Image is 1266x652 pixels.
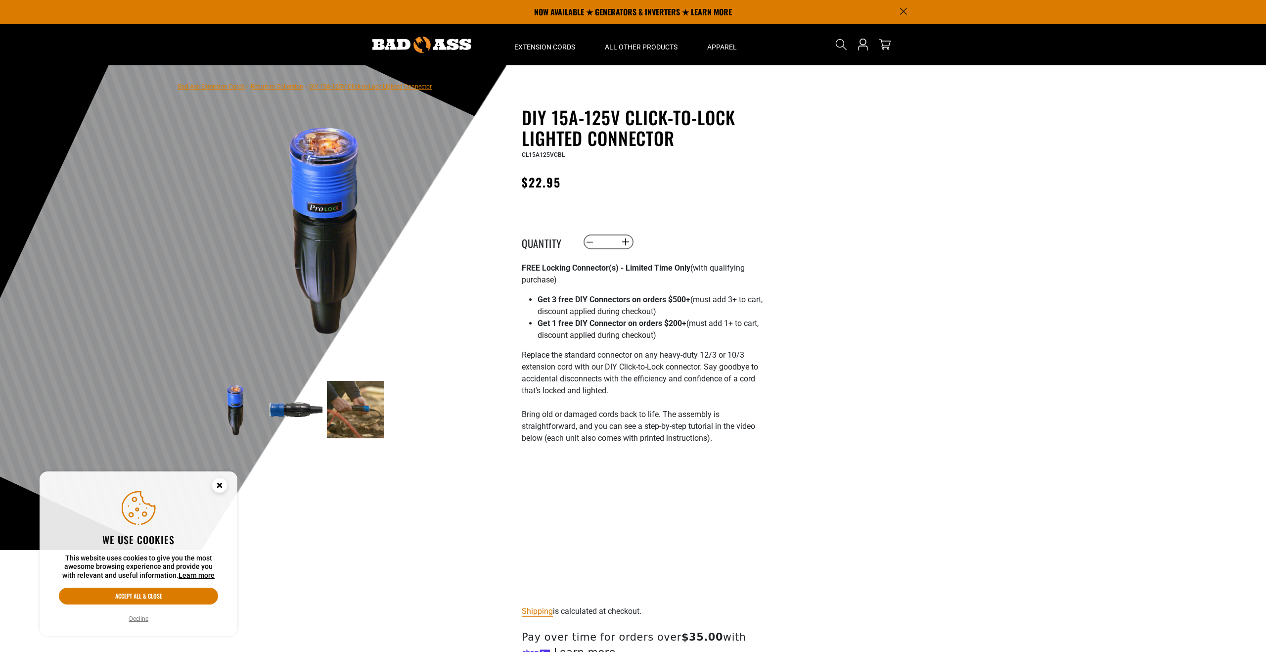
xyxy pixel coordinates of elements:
h2: We use cookies [59,533,218,546]
strong: FREE Locking Connector(s) - Limited Time Only [522,263,690,273]
span: (must add 3+ to cart, discount applied during checkout) [538,295,763,316]
h1: DIY 15A-125V Click-to-Lock Lighted Connector [522,107,764,148]
img: Bad Ass Extension Cords [372,37,471,53]
div: is calculated at checkout. [522,605,764,618]
a: Shipping [522,606,553,616]
span: CL15A125VCBL [522,151,565,158]
a: Learn more [179,571,215,579]
span: (must add 1+ to cart, discount applied during checkout) [538,319,759,340]
iframe: Bad Ass DIY Locking Cord - Instructions [522,464,764,601]
span: › [247,83,249,90]
p: Replace the standard connector on any heavy-duty 12/3 or 10/3 extension cord with our DIY Click-t... [522,349,764,456]
summary: Apparel [692,24,752,65]
button: Decline [126,614,151,624]
strong: Get 1 free DIY Connector on orders $200+ [538,319,686,328]
span: DIY 15A-125V Click-to-Lock Lighted Connector [309,83,432,90]
aside: Cookie Consent [40,471,237,637]
span: (with qualifying purchase) [522,263,745,284]
a: Bad Ass Extension Cords [178,83,245,90]
span: › [305,83,307,90]
label: Quantity [522,235,571,248]
strong: Get 3 free DIY Connectors on orders $500+ [538,295,690,304]
summary: Extension Cords [499,24,590,65]
p: This website uses cookies to give you the most awesome browsing experience and provide you with r... [59,554,218,580]
button: Accept all & close [59,588,218,605]
span: $22.95 [522,173,561,191]
span: All Other Products [605,43,678,51]
summary: All Other Products [590,24,692,65]
summary: Search [833,37,849,52]
nav: breadcrumbs [178,80,432,92]
span: Extension Cords [514,43,575,51]
a: Return to Collection [251,83,303,90]
span: Apparel [707,43,737,51]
